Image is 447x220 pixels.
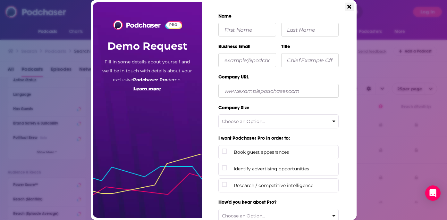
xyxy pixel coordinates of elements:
span: PRO [166,22,181,28]
a: Podchaser Logo PRO [113,20,181,30]
a: Podchaser - Follow, Share and Rate Podcasts [113,21,161,28]
span: Identify advertising opportunities [234,165,335,172]
b: Podchaser Pro [133,77,167,83]
p: Fill in some details about yourself and we'll be in touch with details about your exclusive demo. [102,57,192,93]
span: Book guest appearances [234,149,335,156]
label: Company URL [218,71,339,84]
label: Title [281,41,339,53]
img: Podchaser - Follow, Share and Rate Podcasts [113,20,161,30]
input: Chief Example Officer [281,53,339,67]
label: Business Email [218,41,276,53]
h2: Demo Request [107,35,187,57]
span: Research / competitive intelligence [234,182,335,189]
label: I want Podchaser Pro in order to: [218,133,342,145]
input: Last Name [281,23,339,37]
input: First Name [218,23,276,37]
input: www.examplepodchaser.com [218,84,339,98]
div: Open Intercom Messenger [425,185,441,201]
input: example@podchaser.com [218,53,276,67]
a: Learn more [133,86,161,92]
label: Name [218,10,342,23]
label: How'd you hear about Pro? [218,196,342,209]
label: Company Size [218,102,339,114]
button: Close [345,3,354,11]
